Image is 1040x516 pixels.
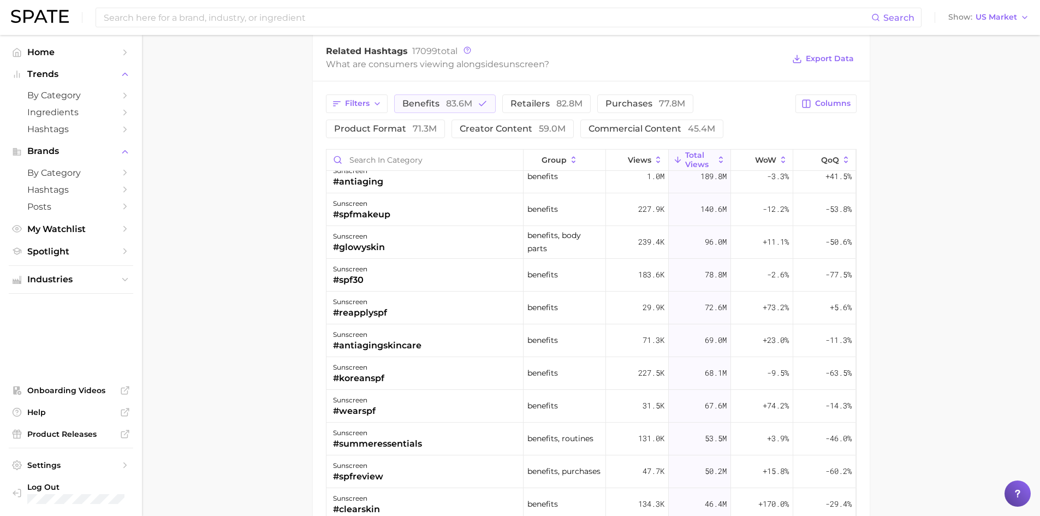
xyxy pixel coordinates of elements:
[825,268,852,281] span: -77.5%
[815,99,851,108] span: Columns
[333,230,385,243] div: sunscreen
[27,407,115,417] span: Help
[27,107,115,117] span: Ingredients
[527,268,558,281] span: benefits
[527,170,558,183] span: benefits
[539,123,566,134] span: 59.0m
[326,150,523,170] input: Search in category
[9,457,133,473] a: Settings
[755,156,776,164] span: WoW
[326,324,856,357] button: sunscreen#antiagingskincarebenefits71.3k69.0m+23.0%-11.3%
[527,366,558,379] span: benefits
[333,197,390,210] div: sunscreen
[333,208,390,221] div: #spfmakeup
[763,465,789,478] span: +15.8%
[27,482,124,492] span: Log Out
[659,98,685,109] span: 77.8m
[333,503,380,516] div: #clearskin
[333,437,422,450] div: #summeressentials
[527,229,602,255] span: benefits, body parts
[326,94,388,113] button: Filters
[638,497,664,511] span: 134.3k
[705,301,727,314] span: 72.6m
[705,497,727,511] span: 46.4m
[524,150,607,171] button: group
[763,334,789,347] span: +23.0%
[948,14,972,20] span: Show
[326,57,785,72] div: What are consumers viewing alongside ?
[9,198,133,215] a: Posts
[9,121,133,138] a: Hashtags
[412,46,437,56] span: 17099
[510,99,583,108] span: retailers
[460,124,566,133] span: creator content
[795,94,856,113] button: Columns
[27,246,115,257] span: Spotlight
[556,98,583,109] span: 82.8m
[326,292,856,324] button: sunscreen#reapplyspfbenefits29.9k72.6m+73.2%+5.6%
[9,479,133,507] a: Log out. Currently logged in with e-mail marmoren@estee.com.
[333,175,383,188] div: #antiaging
[705,432,727,445] span: 53.5m
[825,366,852,379] span: -63.5%
[27,47,115,57] span: Home
[763,203,789,216] span: -12.2%
[806,54,854,63] span: Export Data
[700,203,727,216] span: 140.6m
[326,390,856,423] button: sunscreen#wearspfbenefits31.5k67.6m+74.2%-14.3%
[669,150,731,171] button: Total Views
[638,366,664,379] span: 227.5k
[27,275,115,284] span: Industries
[326,161,856,193] button: sunscreen#antiagingbenefits1.0m189.8m-3.3%+41.5%
[333,405,376,418] div: #wearspf
[688,123,715,134] span: 45.4m
[763,235,789,248] span: +11.1%
[9,87,133,104] a: by Category
[27,90,115,100] span: by Category
[326,455,856,488] button: sunscreen#spfreviewbenefits, purchases47.7k50.2m+15.8%-60.2%
[763,399,789,412] span: +74.2%
[9,221,133,238] a: My Watchlist
[700,170,727,183] span: 189.8m
[103,8,871,27] input: Search here for a brand, industry, or ingredient
[542,156,567,164] span: group
[9,426,133,442] a: Product Releases
[825,334,852,347] span: -11.3%
[333,394,376,407] div: sunscreen
[638,268,664,281] span: 183.6k
[326,46,408,56] span: Related Hashtags
[333,306,387,319] div: #reapplyspf
[27,385,115,395] span: Onboarding Videos
[767,366,789,379] span: -9.5%
[27,201,115,212] span: Posts
[606,150,668,171] button: Views
[402,99,472,108] span: benefits
[9,164,133,181] a: by Category
[27,460,115,470] span: Settings
[333,241,385,254] div: #glowyskin
[763,301,789,314] span: +73.2%
[821,156,839,164] span: QoQ
[499,59,544,69] span: sunscreen
[825,432,852,445] span: -46.0%
[758,497,789,511] span: +170.0%
[883,13,914,23] span: Search
[333,492,380,505] div: sunscreen
[705,235,727,248] span: 96.0m
[333,372,384,385] div: #koreanspf
[326,226,856,259] button: sunscreen#glowyskinbenefits, body parts239.4k96.0m+11.1%-50.6%
[705,399,727,412] span: 67.6m
[27,429,115,439] span: Product Releases
[825,203,852,216] span: -53.8%
[333,426,422,440] div: sunscreen
[27,146,115,156] span: Brands
[9,243,133,260] a: Spotlight
[589,124,715,133] span: commercial content
[767,170,789,183] span: -3.3%
[27,168,115,178] span: by Category
[333,339,421,352] div: #antiagingskincare
[705,334,727,347] span: 69.0m
[333,274,367,287] div: #spf30
[27,185,115,195] span: Hashtags
[793,150,855,171] button: QoQ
